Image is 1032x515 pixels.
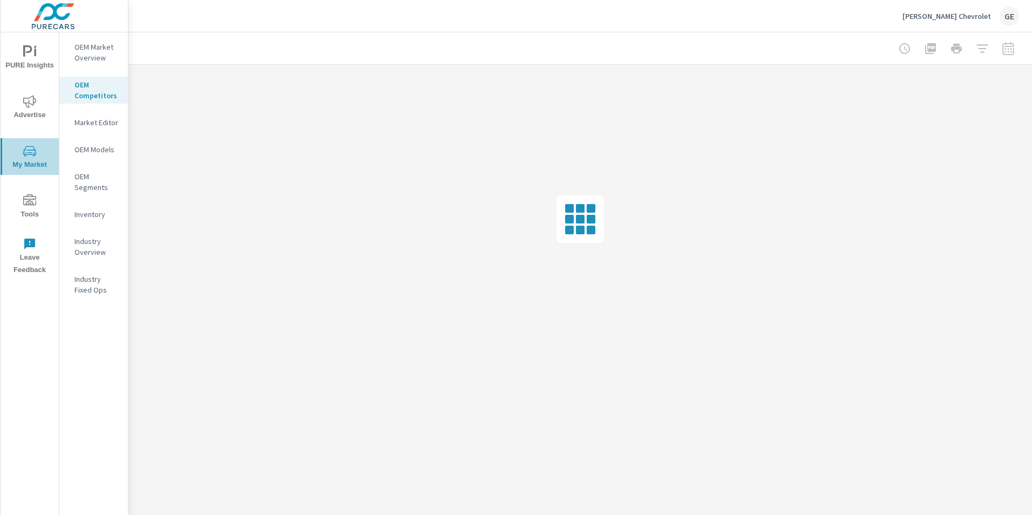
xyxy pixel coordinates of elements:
div: Inventory [59,206,128,222]
div: OEM Market Overview [59,39,128,66]
p: OEM Models [74,144,119,155]
div: OEM Models [59,141,128,158]
div: Market Editor [59,114,128,131]
span: My Market [4,145,56,171]
div: Industry Fixed Ops [59,271,128,298]
div: OEM Competitors [59,77,128,104]
p: Industry Fixed Ops [74,274,119,295]
span: Advertise [4,95,56,121]
p: [PERSON_NAME] Chevrolet [902,11,991,21]
span: Tools [4,194,56,221]
span: PURE Insights [4,45,56,72]
div: nav menu [1,32,59,281]
div: GE [1000,6,1019,26]
p: OEM Competitors [74,79,119,101]
p: Industry Overview [74,236,119,257]
p: OEM Segments [74,171,119,193]
span: Leave Feedback [4,238,56,276]
div: Industry Overview [59,233,128,260]
p: Inventory [74,209,119,220]
div: OEM Segments [59,168,128,195]
p: OEM Market Overview [74,42,119,63]
p: Market Editor [74,117,119,128]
